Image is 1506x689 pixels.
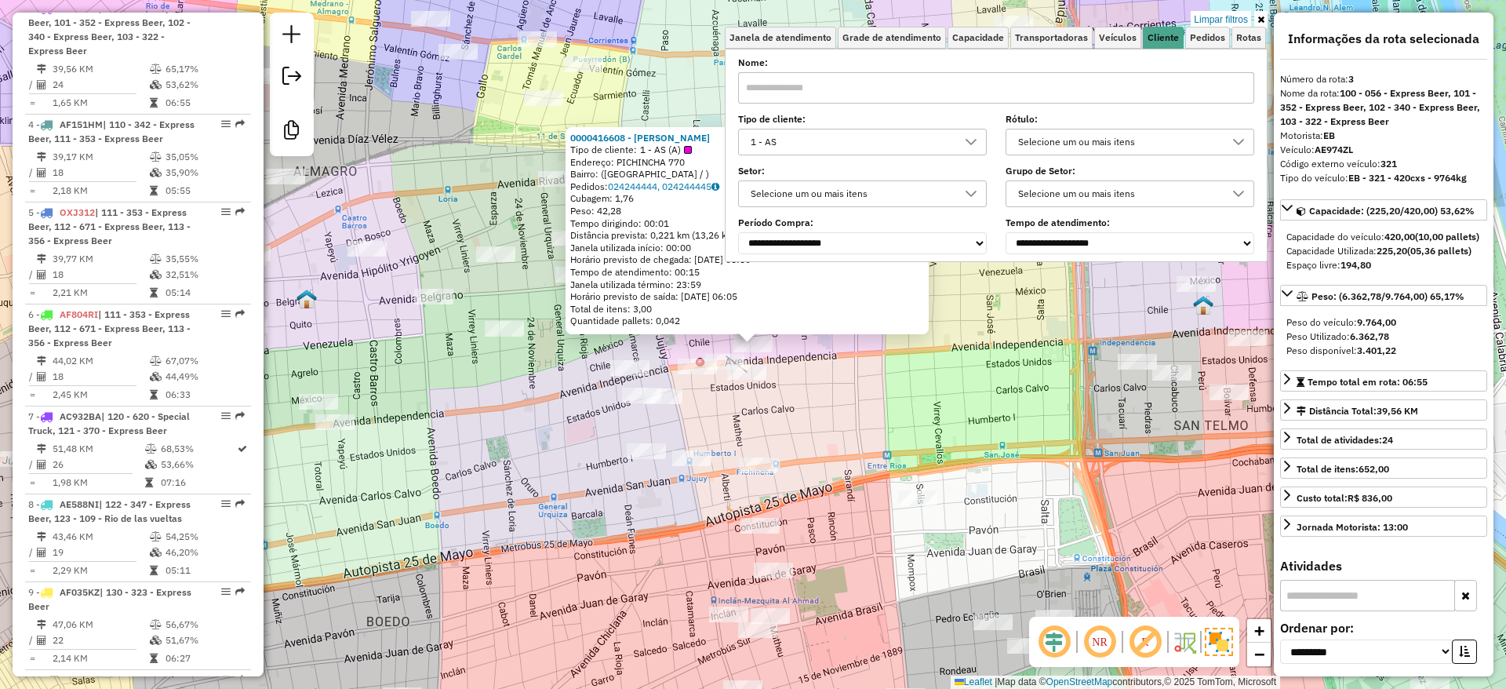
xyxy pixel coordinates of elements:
[1407,245,1471,257] strong: (05,36 pallets)
[60,308,98,320] span: AF804RI
[995,676,997,687] span: |
[1286,330,1481,344] div: Peso Utilizado:
[221,675,231,684] em: Opções
[165,183,244,199] td: 05:55
[1013,129,1224,155] div: Selecione um ou mais itens
[1311,290,1464,302] span: Peso: (6.362,78/9.764,00) 65,17%
[1006,216,1254,230] label: Tempo de atendimento:
[28,632,36,648] td: /
[65,674,106,686] span: AF542OT
[1286,344,1481,358] div: Peso disponível:
[738,216,987,230] label: Período Compra:
[28,308,191,348] span: | 111 - 353 - Express Beer, 112 - 671 - Express Beer, 113 - 356 - Express Beer
[221,309,231,319] em: Opções
[60,118,103,130] span: AF151HM
[951,676,1280,689] div: Map data © contributors,© 2025 TomTom, Microsoft
[1380,158,1397,170] strong: 321
[745,181,956,206] div: Selecione um ou mais itens
[28,118,195,144] span: | 110 - 342 - Express Beer, 111 - 353 - Express Beer
[1280,157,1487,171] div: Código externo veículo:
[150,532,162,541] i: % de utilização do peso
[28,2,191,57] span: | 100 - 056 - Express Beer, 101 - 352 - Express Beer, 102 - 340 - Express Beer, 103 - 322 - Expre...
[37,80,46,89] i: Total de Atividades
[165,632,244,648] td: 51,67%
[52,545,149,560] td: 19
[570,192,634,204] span: Cubagem: 1,76
[608,180,719,192] a: 024244444, 024244445
[150,636,162,645] i: % de utilização da cubagem
[1254,644,1264,664] span: −
[1280,516,1487,537] a: Jornada Motorista: 13:00
[570,290,924,303] div: Horário previsto de saída: [DATE] 06:05
[1340,259,1371,271] strong: 194,80
[165,77,244,93] td: 53,62%
[235,411,245,421] em: Rota exportada
[1286,258,1481,272] div: Espaço livre:
[165,353,244,369] td: 67,07%
[235,207,245,217] em: Rota exportada
[60,2,98,14] span: AE974ZL
[1046,676,1113,687] a: OpenStreetMap
[52,251,149,267] td: 39,77 KM
[1350,330,1389,342] strong: 6.362,78
[221,119,231,129] em: Opções
[1247,619,1271,643] a: Zoom in
[738,164,987,178] label: Setor:
[1193,295,1213,315] img: UDC - Mercado Cental - San Telmo
[1191,11,1251,28] a: Limpar filtros
[52,183,149,199] td: 2,18 KM
[1308,376,1428,388] span: Tempo total em rota: 06:55
[165,651,244,666] td: 06:27
[165,369,244,385] td: 44,49%
[52,617,149,632] td: 47,06 KM
[37,444,46,454] i: Distância Total
[52,165,149,180] td: 18
[52,387,149,403] td: 2,45 KM
[221,411,231,421] em: Opções
[955,676,992,687] a: Leaflet
[1415,231,1479,242] strong: (10,00 pallets)
[1280,285,1487,306] a: Peso: (6.362,78/9.764,00) 65,17%
[150,548,162,557] i: % de utilização da cubagem
[1280,31,1487,46] h4: Informações da rota selecionada
[28,586,191,612] span: | 130 - 323 - Express Beer
[1006,164,1254,178] label: Grupo de Setor:
[1357,316,1396,328] strong: 9.764,00
[37,620,46,629] i: Distância Total
[1280,143,1487,157] div: Veículo:
[1205,628,1233,656] img: Exibir/Ocultar setores
[235,309,245,319] em: Rota exportada
[52,95,149,111] td: 1,65 KM
[570,180,924,193] div: Pedidos:
[1190,33,1225,42] span: Pedidos
[711,182,719,191] i: Observações
[745,129,956,155] div: 1 - AS
[28,369,36,385] td: /
[570,279,924,291] div: Janela utilizada término: 23:59
[37,372,46,381] i: Total de Atividades
[28,410,190,436] span: 7 -
[1382,434,1393,446] strong: 24
[1280,559,1487,574] h4: Atividades
[150,270,162,279] i: % de utilização da cubagem
[160,457,236,472] td: 53,66%
[1280,309,1487,364] div: Peso: (6.362,78/9.764,00) 65,17%
[150,654,158,663] i: Tempo total em rota
[165,529,244,545] td: 54,25%
[570,303,924,315] div: Total de itens: 3,00
[37,152,46,162] i: Distância Total
[738,56,1254,70] label: Nome:
[52,149,149,165] td: 39,17 KM
[1280,458,1487,479] a: Total de itens:652,00
[160,441,236,457] td: 68,53%
[28,498,191,524] span: 8 -
[28,183,36,199] td: =
[150,80,162,89] i: % de utilização da cubagem
[52,285,149,301] td: 2,21 KM
[570,315,924,327] div: Quantidade pallets: 0,042
[150,390,158,399] i: Tempo total em rota
[1280,87,1480,127] strong: 100 - 056 - Express Beer, 101 - 352 - Express Beer, 102 - 340 - Express Beer, 103 - 322 - Express...
[296,289,317,309] img: UDC - Mercado Central - Centro
[570,132,710,144] strong: 0000416608 - [PERSON_NAME]
[150,372,162,381] i: % de utilização da cubagem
